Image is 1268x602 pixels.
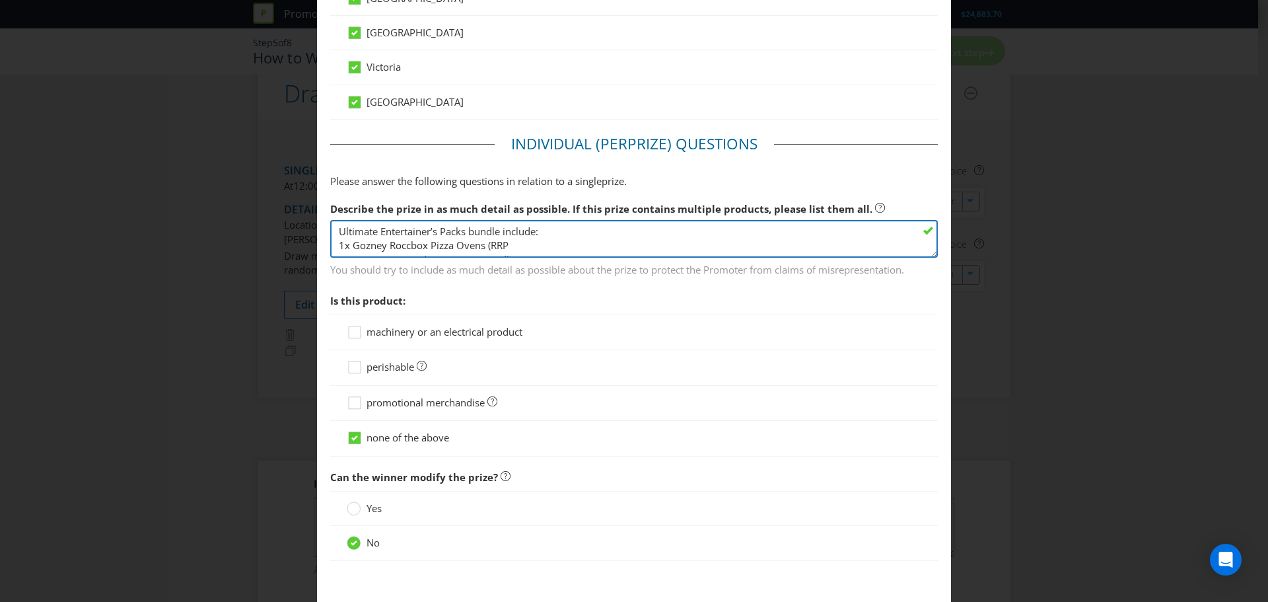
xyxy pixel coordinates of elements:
span: promotional merchandise [367,396,485,409]
span: prize [602,174,624,188]
span: You should try to include as much detail as possible about the prize to protect the Promoter from... [330,258,938,278]
span: Can the winner modify the prize? [330,470,498,484]
span: . [624,174,627,188]
span: [GEOGRAPHIC_DATA] [367,26,464,39]
span: No [367,536,380,549]
span: perishable [367,360,414,373]
span: Individual (Per [511,133,627,154]
span: Prize [627,133,667,154]
span: Please answer the following questions in relation to a single [330,174,602,188]
span: Victoria [367,60,401,73]
span: Is this product: [330,294,405,307]
span: none of the above [367,431,449,444]
span: machinery or an electrical product [367,325,522,338]
div: Open Intercom Messenger [1210,544,1242,576]
span: Yes [367,502,382,515]
span: Describe the prize in as much detail as possible. If this prize contains multiple products, pleas... [330,202,872,215]
span: ) Questions [667,133,757,154]
span: [GEOGRAPHIC_DATA] [367,95,464,108]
